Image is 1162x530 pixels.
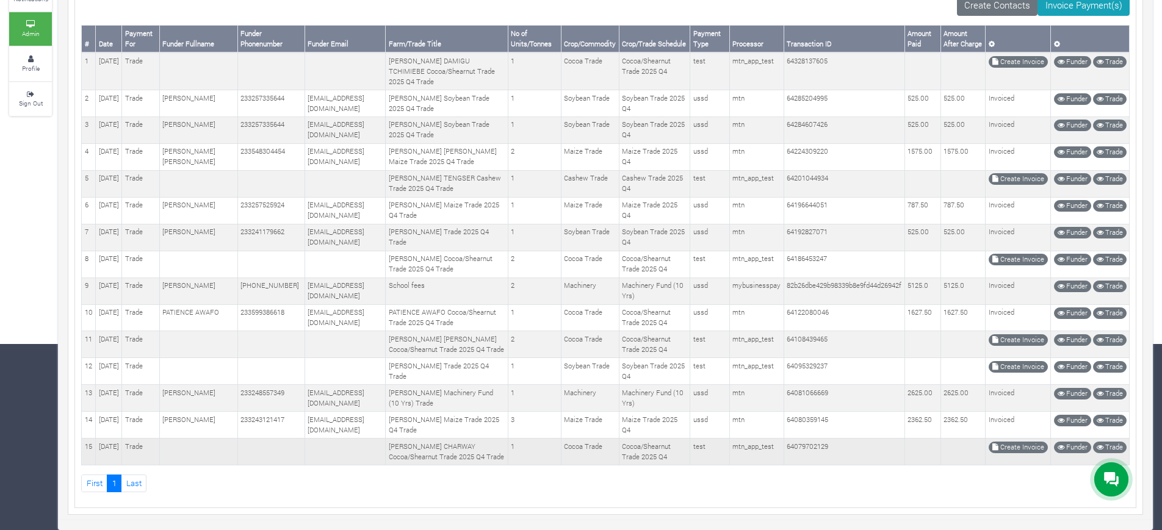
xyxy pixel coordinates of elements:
a: Funder [1054,307,1091,319]
td: [PERSON_NAME] Maize Trade 2025 Q4 Trade [386,412,508,439]
td: Cocoa Trade [561,251,619,278]
td: Soybean Trade 2025 Q4 [619,224,690,251]
a: Trade [1093,93,1127,105]
td: Invoiced [986,412,1051,439]
td: [PERSON_NAME] [159,385,237,412]
a: Create Invoice [989,173,1048,185]
td: Maize Trade [561,197,619,224]
td: [PERSON_NAME] [PERSON_NAME] Maize Trade 2025 Q4 Trade [386,143,508,170]
td: [EMAIL_ADDRESS][DOMAIN_NAME] [305,90,386,117]
td: Invoiced [986,197,1051,224]
td: Trade [122,52,160,90]
th: Funder Fullname [159,26,237,52]
td: 1627.50 [940,304,985,331]
td: 5125.0 [904,278,940,304]
a: Create Invoice [989,254,1048,265]
td: 525.00 [904,116,940,143]
td: [DATE] [96,304,122,331]
td: 64122080046 [784,304,904,331]
td: 11 [82,331,96,358]
td: 233243121417 [237,412,305,439]
td: 233257525924 [237,197,305,224]
td: Cocoa Trade [561,331,619,358]
td: Trade [122,116,160,143]
th: Funder Email [305,26,386,52]
th: No of Units/Tonnes [508,26,561,52]
a: Trade [1093,361,1127,373]
a: Funder [1054,415,1091,426]
td: [PERSON_NAME] Trade 2025 Q4 Trade [386,224,508,251]
td: Invoiced [986,224,1051,251]
td: 2625.00 [940,385,985,412]
td: ussd [690,278,730,304]
a: Profile [9,47,52,81]
td: test [690,331,730,358]
td: [PERSON_NAME] Machinery Fund (10 Yrs) Trade [386,385,508,412]
td: mybusinesspay [729,278,784,304]
a: First [81,474,107,492]
td: [EMAIL_ADDRESS][DOMAIN_NAME] [305,197,386,224]
td: 1 [82,52,96,90]
td: Machinery Fund (10 Yrs) [619,278,690,304]
a: Trade [1093,281,1127,292]
a: Funder [1054,281,1091,292]
a: Admin [9,12,52,46]
a: Funder [1054,146,1091,158]
a: Trade [1093,442,1127,453]
td: mtn [729,197,784,224]
a: Create Invoice [989,442,1048,453]
a: Funder [1054,93,1091,105]
td: 64224309220 [784,143,904,170]
td: Trade [122,331,160,358]
td: [EMAIL_ADDRESS][DOMAIN_NAME] [305,143,386,170]
td: 6 [82,197,96,224]
td: [DATE] [96,224,122,251]
td: mtn [729,116,784,143]
td: [PERSON_NAME] [PERSON_NAME] [159,143,237,170]
td: School fees [386,278,508,304]
td: 64285204995 [784,90,904,117]
a: Last [121,474,146,492]
td: test [690,170,730,197]
small: Profile [22,64,40,73]
td: [PERSON_NAME] Soybean Trade 2025 Q4 Trade [386,90,508,117]
td: 64108439465 [784,331,904,358]
td: mtn [729,385,784,412]
td: 1 [508,385,561,412]
td: mtn_app_test [729,170,784,197]
td: [PERSON_NAME] [159,224,237,251]
td: Maize Trade 2025 Q4 [619,412,690,439]
td: Maize Trade 2025 Q4 [619,143,690,170]
td: 233257335644 [237,90,305,117]
a: Create Invoice [989,334,1048,346]
td: [DATE] [96,116,122,143]
td: 8 [82,251,96,278]
td: mtn [729,90,784,117]
td: mtn_app_test [729,439,784,465]
td: 525.00 [904,90,940,117]
td: 64328137605 [784,52,904,90]
td: [EMAIL_ADDRESS][DOMAIN_NAME] [305,304,386,331]
td: mtn [729,412,784,439]
td: ussd [690,143,730,170]
td: ussd [690,304,730,331]
td: 3 [508,412,561,439]
td: Invoiced [986,304,1051,331]
td: Soybean Trade [561,116,619,143]
td: [DATE] [96,358,122,385]
td: [PERSON_NAME] DAMIGU TCHIMIEBE Cocoa/Shearnut Trade 2025 Q4 Trade [386,52,508,90]
a: Trade [1093,254,1127,265]
td: [PERSON_NAME] [159,90,237,117]
td: Cocoa Trade [561,304,619,331]
a: Trade [1093,200,1127,212]
td: Maize Trade [561,412,619,439]
td: [PERSON_NAME] CHARWAY Cocoa/Shearnut Trade 2025 Q4 Trade [386,439,508,465]
a: Funder [1054,56,1091,68]
a: Trade [1093,56,1127,68]
th: Amount Paid [904,26,940,52]
td: Maize Trade 2025 Q4 [619,197,690,224]
a: Funder [1054,442,1091,453]
td: Trade [122,170,160,197]
td: Machinery Fund (10 Yrs) [619,385,690,412]
td: 2 [82,90,96,117]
